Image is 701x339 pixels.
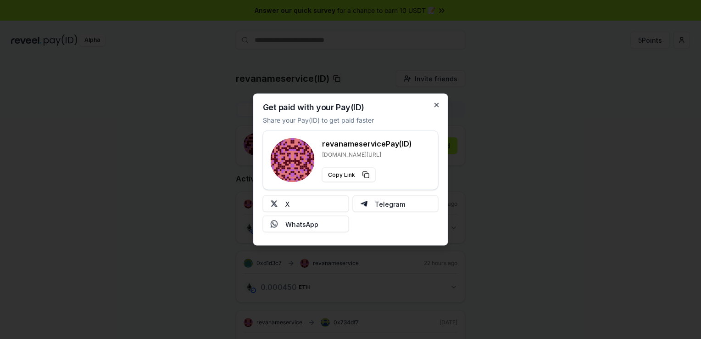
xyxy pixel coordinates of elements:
[322,138,412,149] h3: revanameservice Pay(ID)
[263,103,364,112] h2: Get paid with your Pay(ID)
[360,200,367,208] img: Telegram
[271,200,278,208] img: X
[322,151,412,158] p: [DOMAIN_NAME][URL]
[271,220,278,228] img: Whatsapp
[263,196,349,212] button: X
[352,196,439,212] button: Telegram
[263,216,349,232] button: WhatsApp
[322,168,376,182] button: Copy Link
[263,115,374,125] p: Share your Pay(ID) to get paid faster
